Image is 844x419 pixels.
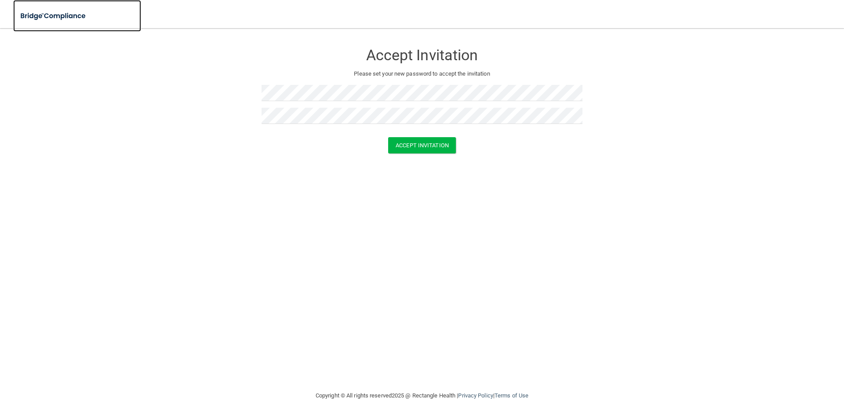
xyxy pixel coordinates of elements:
[13,7,94,25] img: bridge_compliance_login_screen.278c3ca4.svg
[495,392,528,399] a: Terms of Use
[268,69,576,79] p: Please set your new password to accept the invitation
[388,137,456,153] button: Accept Invitation
[262,382,582,410] div: Copyright © All rights reserved 2025 @ Rectangle Health | |
[458,392,493,399] a: Privacy Policy
[262,47,582,63] h3: Accept Invitation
